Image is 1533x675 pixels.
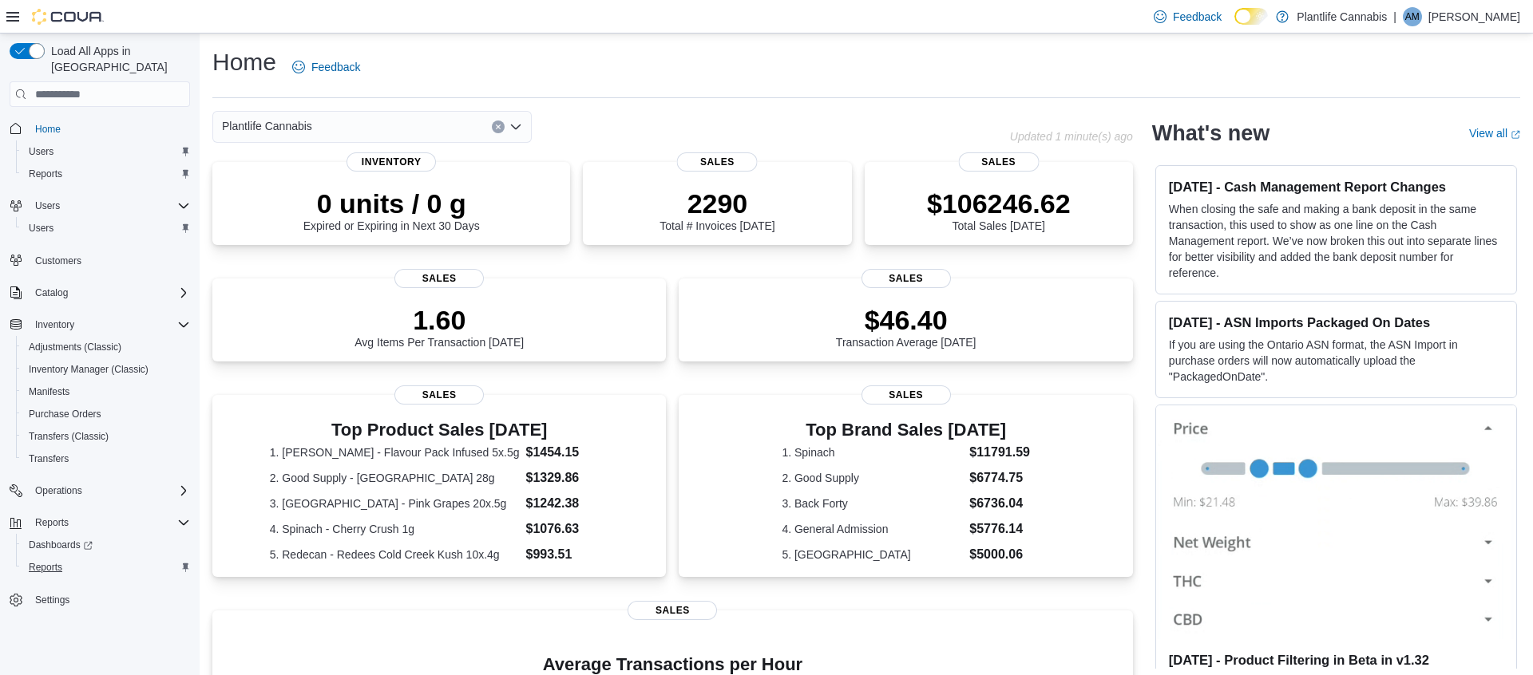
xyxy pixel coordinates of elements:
span: Customers [29,251,190,270]
p: $106246.62 [927,187,1071,219]
button: Users [16,217,196,239]
span: Customers [35,255,81,267]
span: Users [29,145,53,158]
button: Open list of options [509,120,522,133]
span: Users [35,199,60,212]
p: If you are using the Ontario ASN format, the ASN Import in purchase orders will now automatically... [1169,337,1503,385]
a: Purchase Orders [22,405,108,424]
span: Feedback [311,59,360,75]
a: Inventory Manager (Classic) [22,360,155,379]
span: Inventory [35,318,74,331]
a: Feedback [1147,1,1228,33]
h2: What's new [1152,120,1270,146]
span: Plantlife Cannabis [222,116,312,136]
p: Updated 1 minute(s) ago [1010,130,1133,143]
dt: 2. Good Supply - [GEOGRAPHIC_DATA] 28g [270,470,520,486]
a: Dashboards [22,535,99,555]
dd: $1329.86 [525,468,608,487]
dt: 4. Spinach - Cherry Crush 1g [270,521,520,537]
dd: $6736.04 [969,494,1030,513]
button: Manifests [16,381,196,403]
span: Sales [394,385,484,405]
dt: 4. General Admission [782,521,963,537]
button: Inventory [29,315,81,334]
h3: [DATE] - ASN Imports Packaged On Dates [1169,314,1503,330]
span: Dashboards [22,535,190,555]
dd: $5776.14 [969,519,1030,539]
dt: 5. Redecan - Redees Cold Creek Kush 10x.4g [270,547,520,562]
div: Abbie Mckie [1403,7,1422,26]
a: Adjustments (Classic) [22,337,128,357]
button: Operations [29,481,89,500]
span: Manifests [22,382,190,401]
span: Sales [958,152,1039,172]
span: Reports [22,558,190,577]
span: Reports [29,168,62,180]
span: Transfers (Classic) [22,427,190,446]
dt: 3. [GEOGRAPHIC_DATA] - Pink Grapes 20x.5g [270,495,520,511]
dd: $1242.38 [525,494,608,513]
span: Manifests [29,385,69,398]
span: Settings [29,590,190,610]
div: Avg Items Per Transaction [DATE] [355,304,524,349]
a: Manifests [22,382,76,401]
button: Catalog [29,283,74,302]
a: Settings [29,590,76,610]
button: Settings [3,588,196,611]
button: Users [29,196,66,215]
span: Catalog [29,283,190,302]
a: Reports [22,558,69,577]
span: Inventory [29,315,190,334]
span: Operations [29,481,190,500]
span: Users [29,222,53,235]
button: Users [16,140,196,163]
h3: Top Product Sales [DATE] [270,420,609,440]
span: Transfers [29,452,69,465]
span: Transfers [22,449,190,468]
div: Transaction Average [DATE] [836,304,976,349]
h3: [DATE] - Product Filtering in Beta in v1.32 [1169,652,1503,668]
dt: 3. Back Forty [782,495,963,511]
span: Inventory [347,152,436,172]
dd: $1076.63 [525,519,608,539]
img: Cova [32,9,104,25]
button: Operations [3,480,196,502]
span: Settings [35,594,69,606]
button: Inventory [3,314,196,336]
h3: [DATE] - Cash Management Report Changes [1169,179,1503,195]
svg: External link [1511,130,1520,140]
span: Users [29,196,190,215]
span: Load All Apps in [GEOGRAPHIC_DATA] [45,43,190,75]
span: Sales [394,269,484,288]
p: 0 units / 0 g [303,187,480,219]
span: Reports [29,561,62,574]
button: Adjustments (Classic) [16,336,196,358]
p: 2290 [660,187,774,219]
nav: Complex example [10,110,190,653]
p: 1.60 [355,304,524,336]
button: Reports [29,513,75,532]
a: Transfers [22,449,75,468]
span: Adjustments (Classic) [29,341,121,353]
a: Users [22,219,60,238]
span: AM [1405,7,1420,26]
button: Catalog [3,282,196,304]
span: Reports [35,516,69,529]
span: Adjustments (Classic) [22,337,190,357]
dt: 2. Good Supply [782,470,963,486]
h1: Home [212,46,276,78]
div: Total # Invoices [DATE] [660,187,774,232]
button: Users [3,195,196,217]
a: Feedback [286,51,366,83]
dd: $5000.06 [969,545,1030,564]
dd: $11791.59 [969,443,1030,462]
button: Inventory Manager (Classic) [16,358,196,381]
span: Purchase Orders [22,405,190,424]
span: Home [29,118,190,138]
a: Reports [22,164,69,184]
span: Home [35,123,61,136]
p: When closing the safe and making a bank deposit in the same transaction, this used to show as one... [1169,201,1503,281]
button: Reports [16,163,196,185]
dd: $6774.75 [969,468,1030,487]
span: Catalog [35,286,68,299]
